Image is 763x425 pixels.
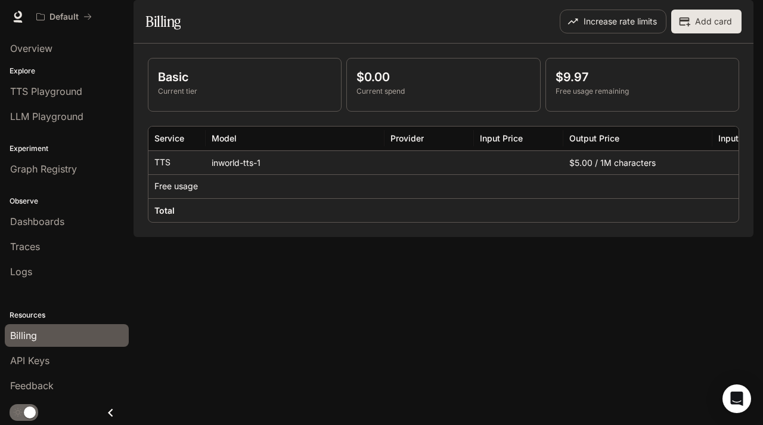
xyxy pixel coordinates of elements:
div: Model [212,133,237,143]
p: Free usage [154,180,198,192]
p: Basic [158,68,331,86]
div: inworld-tts-1 [206,150,384,174]
p: $0.00 [356,68,530,86]
div: $5.00 / 1M characters [563,150,712,174]
div: Provider [390,133,424,143]
div: Output Price [569,133,619,143]
p: Current tier [158,86,331,97]
div: Input [718,133,739,143]
div: Service [154,133,184,143]
button: Increase rate limits [560,10,666,33]
button: All workspaces [31,5,97,29]
p: Current spend [356,86,530,97]
button: Add card [671,10,742,33]
div: Open Intercom Messenger [722,384,751,413]
div: Input Price [480,133,523,143]
h1: Billing [145,10,181,33]
p: $9.97 [556,68,729,86]
p: Free usage remaining [556,86,729,97]
p: Default [49,12,79,22]
h6: Total [154,205,175,217]
p: TTS [154,156,170,168]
